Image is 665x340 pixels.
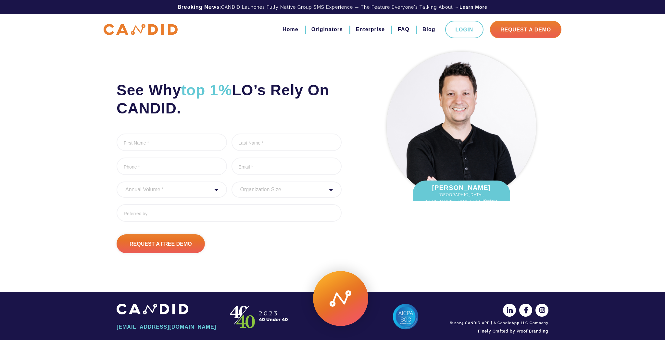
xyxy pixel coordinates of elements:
[356,24,385,35] a: Enterprise
[232,158,342,175] input: Email *
[104,24,178,35] img: CANDID APP
[117,134,227,151] input: First Name *
[422,24,435,35] a: Blog
[117,81,342,117] h2: See Why LO’s Rely On CANDID.
[178,4,221,10] b: Breaking News:
[282,24,298,35] a: Home
[117,304,188,314] img: CANDID APP
[311,24,343,35] a: Originators
[117,204,342,222] input: Referred by
[448,326,548,337] a: Finely Crafted by Proof Branding
[117,234,205,253] input: Request A Free Demo
[419,192,504,211] span: [GEOGRAPHIC_DATA], [GEOGRAPHIC_DATA] | $1B lifetime fundings.
[413,181,510,214] div: [PERSON_NAME]
[490,21,561,38] a: Request A Demo
[398,24,409,35] a: FAQ
[227,304,292,330] img: CANDID APP
[459,4,487,10] a: Learn More
[393,304,419,330] img: AICPA SOC 2
[117,322,217,333] a: [EMAIL_ADDRESS][DOMAIN_NAME]
[181,82,232,99] span: top 1%
[117,158,227,175] input: Phone *
[232,134,342,151] input: Last Name *
[445,21,484,38] a: Login
[448,321,548,326] div: © 2025 CANDID APP | A CandidApp LLC Company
